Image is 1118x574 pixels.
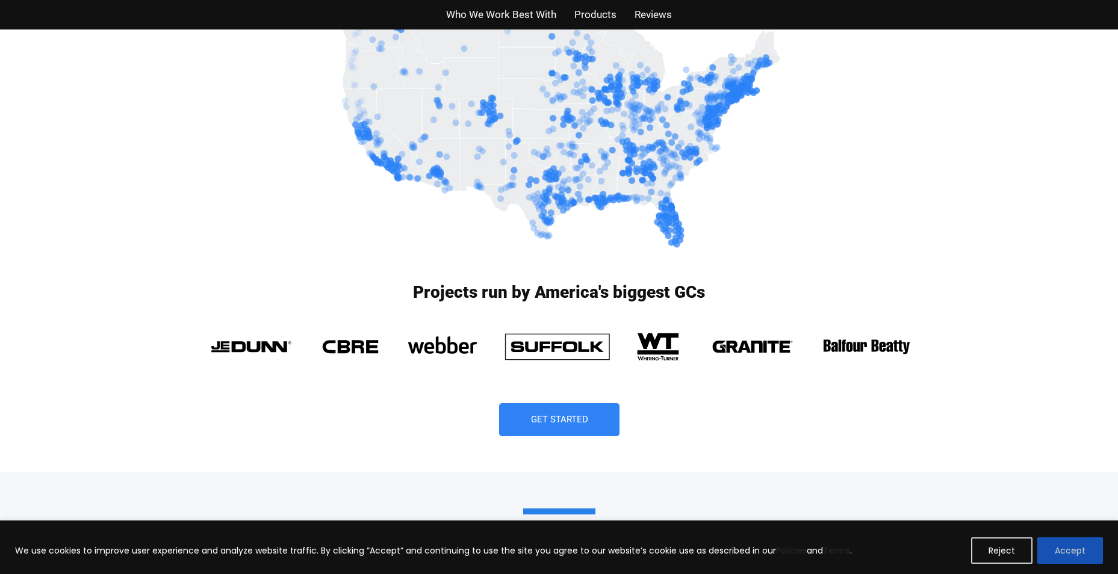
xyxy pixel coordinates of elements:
a: Get Started [499,403,620,436]
a: Policies [776,545,807,557]
a: Terms [823,545,850,557]
button: Accept [1037,537,1103,564]
p: We use cookies to improve user experience and analyze website traffic. By clicking “Accept” and c... [15,543,852,558]
a: Products [574,6,616,23]
h3: Projects run by America's biggest GCs [198,284,921,301]
h2: Who we work best with [216,508,902,553]
a: Reviews [635,6,672,23]
span: Get Started [530,415,588,424]
a: Who We Work Best With [446,6,556,23]
button: Reject [971,537,1033,564]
